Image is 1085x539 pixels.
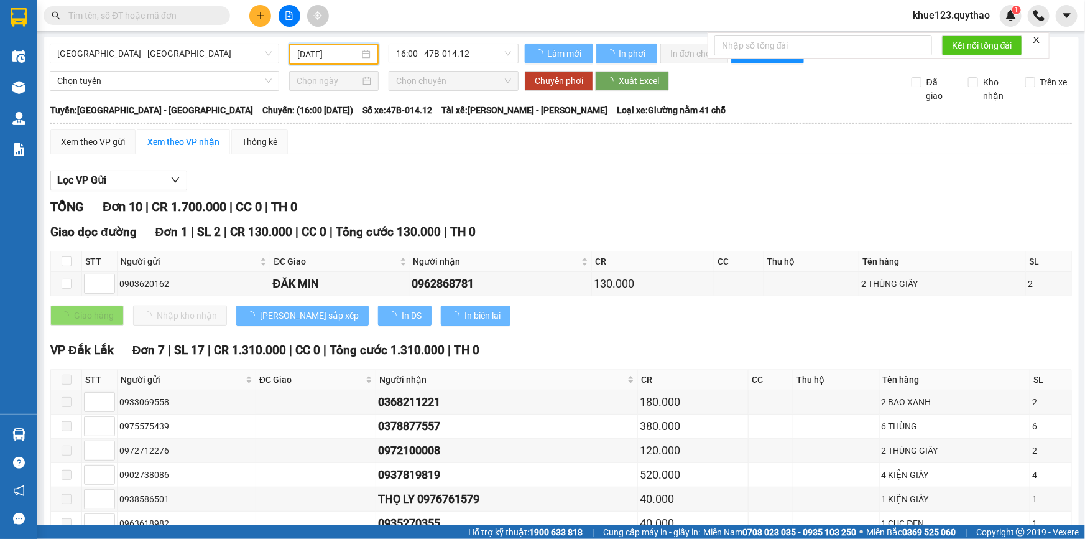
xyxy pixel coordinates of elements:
div: 180.000 [640,393,746,411]
span: Đã giao [921,75,959,103]
button: Kết nối tổng đài [942,35,1022,55]
div: 4 KIỆN GIẤY [882,468,1028,482]
div: 520.000 [640,466,746,484]
img: warehouse-icon [12,428,25,441]
button: In biên lai [441,306,510,326]
span: aim [313,11,322,20]
span: | [229,199,233,214]
input: Nhập số tổng đài [714,35,932,55]
th: CC [714,251,764,272]
span: file-add [285,11,293,20]
strong: 1900 633 818 [529,527,583,537]
span: CC 0 [295,343,320,357]
span: Hỗ trợ kỹ thuật: [468,525,583,539]
button: plus [249,5,271,27]
div: 1 KIỆN GIẤY [882,492,1028,506]
span: | [330,225,333,239]
span: loading [535,49,545,58]
img: solution-icon [12,143,25,156]
span: loading [606,49,617,58]
span: Người gửi [121,255,257,268]
div: Xem theo VP nhận [147,135,219,149]
img: warehouse-icon [12,50,25,63]
span: Chọn tuyến [57,72,272,90]
span: CR 1.310.000 [214,343,286,357]
span: Đơn 7 [132,343,165,357]
input: Chọn ngày [297,74,360,88]
span: CR 1.700.000 [152,199,226,214]
span: Chọn chuyến [396,72,511,90]
span: loading [388,311,402,320]
span: Chuyến: (16:00 [DATE]) [262,103,353,117]
span: Đơn 1 [155,225,188,239]
div: 0975575439 [119,419,254,433]
button: In phơi [596,44,657,63]
div: 0378877557 [378,418,635,435]
span: Trên xe [1035,75,1073,89]
span: Miền Bắc [866,525,956,539]
span: Tây Ninh - Đắk Lắk [57,44,272,63]
div: 0972712276 [119,444,254,457]
div: 2 THÙNG GIẤY [861,277,1023,291]
span: loading [605,77,619,85]
th: SL [1030,370,1072,390]
th: Thu hộ [793,370,880,390]
span: Tài xế: [PERSON_NAME] - [PERSON_NAME] [441,103,607,117]
div: 2 THÙNG GIẤY [882,444,1028,457]
span: | [224,225,227,239]
span: In biên lai [464,309,501,322]
img: warehouse-icon [12,112,25,125]
span: Người nhận [379,373,625,387]
img: icon-new-feature [1005,10,1017,21]
span: In phơi [619,47,647,60]
span: TH 0 [271,199,297,214]
div: 380.000 [640,418,746,435]
span: Kết nối tổng đài [952,39,1012,52]
span: Tổng cước 1.310.000 [330,343,445,357]
span: 1 [1014,6,1018,14]
span: Loại xe: Giường nằm 41 chỗ [617,103,726,117]
button: caret-down [1056,5,1078,27]
span: | [448,343,451,357]
sup: 1 [1012,6,1021,14]
th: CC [749,370,793,390]
span: | [592,525,594,539]
span: | [265,199,268,214]
div: 40.000 [640,490,746,508]
span: | [965,525,967,539]
button: In DS [378,306,432,326]
div: 6 THÙNG [882,419,1028,433]
th: Tên hàng [880,370,1031,390]
span: 16:00 - 47B-014.12 [396,44,511,63]
div: 0903620162 [119,277,268,291]
img: phone-icon [1033,10,1045,21]
button: Lọc VP Gửi [50,171,187,190]
span: Xuất Excel [619,74,659,88]
div: 130.000 [594,275,712,293]
span: khue123.quythao [903,7,1000,23]
span: Miền Nam [703,525,856,539]
span: | [289,343,292,357]
span: ĐC Giao [274,255,397,268]
div: 0972100008 [378,442,635,459]
span: Tổng cước 130.000 [336,225,441,239]
div: 0963618982 [119,517,254,530]
span: Giao dọc đường [50,225,137,239]
span: notification [13,485,25,497]
span: loading [246,311,260,320]
span: Cung cấp máy in - giấy in: [603,525,700,539]
span: message [13,513,25,525]
button: Làm mới [525,44,593,63]
span: CR 130.000 [230,225,292,239]
div: THỌ LY 0976761579 [378,490,635,508]
th: Tên hàng [859,251,1026,272]
span: ⚪️ [859,530,863,535]
div: ĐĂK MIN [272,275,407,293]
span: CC 0 [236,199,262,214]
button: aim [307,5,329,27]
span: question-circle [13,457,25,469]
button: Giao hàng [50,306,124,326]
input: Tìm tên, số ĐT hoặc mã đơn [68,9,215,22]
th: STT [82,370,118,390]
span: VP Đắk Lắk [50,343,114,357]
